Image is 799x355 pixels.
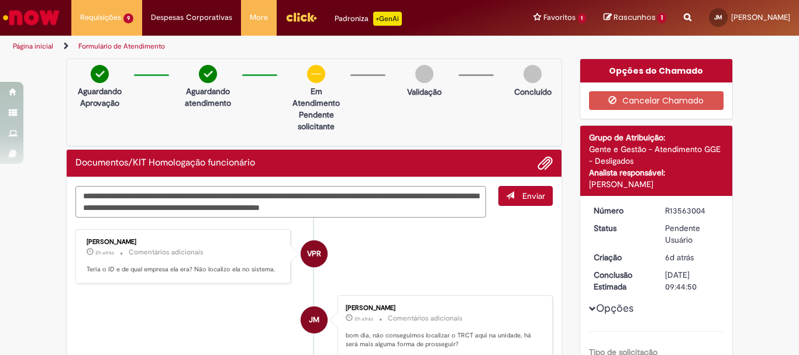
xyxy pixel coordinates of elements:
img: check-circle-green.png [199,65,217,83]
p: Concluído [514,86,552,98]
div: [PERSON_NAME] [589,178,724,190]
small: Comentários adicionais [388,313,463,323]
div: [PERSON_NAME] [87,239,281,246]
div: R13563004 [665,205,719,216]
span: JM [714,13,722,21]
button: Adicionar anexos [538,156,553,171]
span: Despesas Corporativas [151,12,232,23]
h2: Documentos/KIT Homologação funcionário Histórico de tíquete [75,158,255,168]
div: Gente e Gestão - Atendimento GGE - Desligados [589,143,724,167]
time: 30/09/2025 09:33:15 [95,249,114,256]
div: [DATE] 09:44:50 [665,269,719,292]
p: Aguardando Aprovação [71,85,128,109]
textarea: Digite sua mensagem aqui... [75,186,486,218]
button: Cancelar Chamado [589,91,724,110]
span: Favoritos [543,12,576,23]
p: Pendente solicitante [288,109,345,132]
dt: Número [585,205,657,216]
img: ServiceNow [1,6,61,29]
span: Requisições [80,12,121,23]
a: Rascunhos [604,12,666,23]
span: [PERSON_NAME] [731,12,790,22]
span: JM [309,306,319,334]
div: 24/09/2025 13:30:32 [665,251,719,263]
span: 9 [123,13,133,23]
time: 30/09/2025 09:25:22 [354,315,373,322]
span: 1 [657,13,666,23]
p: Teria o ID e de qual empresa ela era? Não localizo ela no sistema. [87,265,281,274]
span: 1 [578,13,587,23]
span: Rascunhos [614,12,656,23]
a: Formulário de Atendimento [78,42,165,51]
span: 2h atrás [95,249,114,256]
div: [PERSON_NAME] [346,305,540,312]
span: Enviar [522,191,545,201]
p: bom dia, não conseguimos localizar o TRCT aqui na unidade, há será mais alguma forma de prosseguir? [346,331,540,349]
img: click_logo_yellow_360x200.png [285,8,317,26]
div: Analista responsável: [589,167,724,178]
img: circle-minus.png [307,65,325,83]
img: img-circle-grey.png [524,65,542,83]
div: Vanessa Paiva Ribeiro [301,240,328,267]
div: Julia De Liz Maria [301,306,328,333]
div: Pendente Usuário [665,222,719,246]
time: 24/09/2025 13:30:32 [665,252,694,263]
small: Comentários adicionais [129,247,204,257]
div: Grupo de Atribuição: [589,132,724,143]
span: 2h atrás [354,315,373,322]
a: Página inicial [13,42,53,51]
p: Aguardando atendimento [180,85,236,109]
button: Enviar [498,186,553,206]
dt: Conclusão Estimada [585,269,657,292]
dt: Status [585,222,657,234]
span: 6d atrás [665,252,694,263]
img: img-circle-grey.png [415,65,433,83]
span: More [250,12,268,23]
img: check-circle-green.png [91,65,109,83]
p: Validação [407,86,442,98]
dt: Criação [585,251,657,263]
p: +GenAi [373,12,402,26]
p: Em Atendimento [288,85,345,109]
div: Opções do Chamado [580,59,733,82]
div: Padroniza [335,12,402,26]
ul: Trilhas de página [9,36,524,57]
span: VPR [307,240,321,268]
